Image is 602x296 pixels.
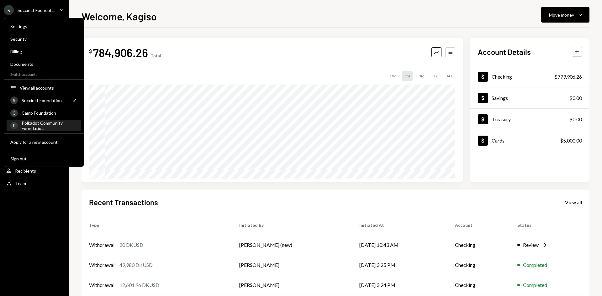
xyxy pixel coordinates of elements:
div: Documents [10,61,77,67]
a: Security [7,33,81,44]
a: Team [4,178,65,189]
div: $ [89,48,92,54]
a: Billing [7,46,81,57]
div: Recipients [15,168,36,174]
div: Savings [492,95,508,101]
a: View all [565,199,582,205]
a: Documents [7,58,81,70]
button: Apply for a new account [7,137,81,148]
div: 20 DKUSD [119,241,143,249]
td: [DATE] 3:24 PM [352,275,447,295]
a: Recipients [4,165,65,176]
a: Cards$5,000.00 [470,130,589,151]
div: P [10,122,18,129]
td: [DATE] 3:25 PM [352,255,447,275]
div: Completed [523,281,547,289]
td: Checking [447,255,510,275]
div: S [10,96,18,104]
h1: Welcome, Kagiso [82,10,157,23]
div: Settings [10,24,77,29]
button: Move money [541,7,589,23]
div: $5,000.00 [560,137,582,144]
div: Checking [492,74,512,80]
div: Review [523,241,539,249]
div: Sign out [10,156,77,161]
div: Security [10,36,77,42]
a: Settings [7,21,81,32]
div: 1W [387,71,398,81]
div: Apply for a new account [10,139,77,145]
a: PPolkadot Community Foundatio... [7,120,81,131]
div: 1M [402,71,413,81]
div: Switch accounts [4,71,84,77]
td: Checking [447,275,510,295]
a: Savings$0.00 [470,87,589,108]
a: Treasury$0.00 [470,109,589,130]
th: Status [510,215,589,235]
div: Succinct Foundation [22,98,67,103]
th: Type [82,215,232,235]
div: Treasury [492,116,511,122]
td: Checking [447,235,510,255]
div: Withdrawal [89,241,114,249]
td: [DATE] 10:43 AM [352,235,447,255]
div: Cards [492,138,504,143]
div: 49,980 DKUSD [119,261,153,269]
td: [PERSON_NAME] [232,255,352,275]
div: Completed [523,261,547,269]
button: View all accounts [7,82,81,94]
div: 3M [416,71,427,81]
div: C [10,109,18,117]
div: Move money [549,12,574,18]
div: Succinct Foundat... [18,8,55,13]
div: 1Y [431,71,440,81]
div: Team [15,181,26,186]
div: View all [565,199,582,205]
div: $0.00 [569,94,582,102]
td: [PERSON_NAME] [232,275,352,295]
div: 12,601.96 DKUSD [119,281,159,289]
h2: Account Details [478,47,531,57]
div: View all accounts [20,85,77,91]
div: $0.00 [569,116,582,123]
div: ALL [444,71,455,81]
div: 784,906.26 [93,45,148,60]
a: Checking$779,906.26 [470,66,589,87]
button: Sign out [7,153,81,164]
div: Withdrawal [89,281,114,289]
th: Initiated By [232,215,352,235]
div: Polkadot Community Foundatio... [22,120,77,131]
div: S [4,5,14,15]
div: Billing [10,49,77,54]
a: CCamp Foundation [7,107,81,118]
th: Initiated At [352,215,447,235]
div: Total [150,53,161,58]
td: [PERSON_NAME] (new) [232,235,352,255]
th: Account [447,215,510,235]
h2: Recent Transactions [89,197,158,207]
div: Camp Foundation [22,110,77,116]
div: Withdrawal [89,261,114,269]
div: $779,906.26 [554,73,582,80]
